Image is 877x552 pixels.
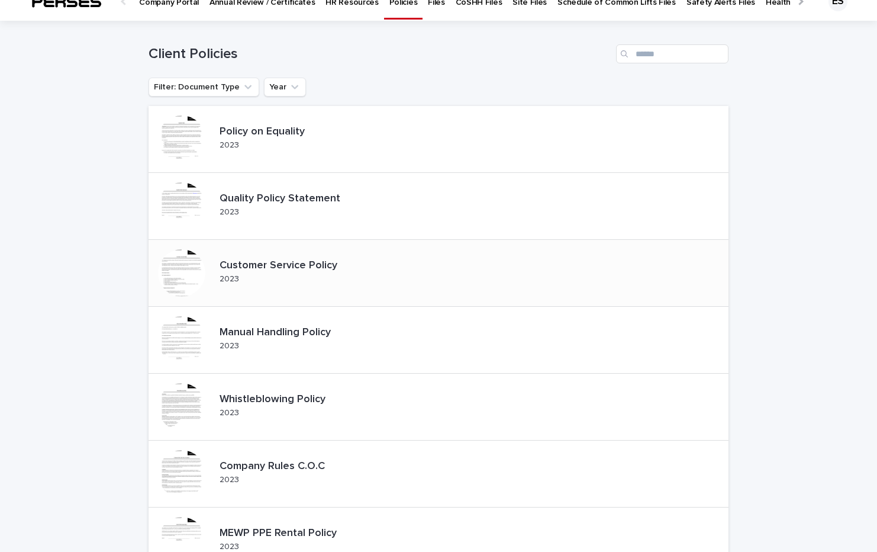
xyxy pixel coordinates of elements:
[220,126,324,139] p: Policy on Equality
[149,106,728,173] a: Policy on Equality2023
[220,460,344,473] p: Company Rules C.O.C
[220,542,239,552] p: 2023
[220,393,345,406] p: Whistleblowing Policy
[616,44,728,63] input: Search
[149,46,611,63] h1: Client Policies
[220,341,239,351] p: 2023
[220,274,239,284] p: 2023
[220,192,360,206] p: Quality Policy Statement
[149,441,728,508] a: Company Rules C.O.C2023
[264,78,306,97] button: Year
[149,173,728,240] a: Quality Policy Statement2023
[220,140,239,150] p: 2023
[220,326,350,339] p: Manual Handling Policy
[220,207,239,217] p: 2023
[220,259,357,272] p: Customer Service Policy
[220,408,239,418] p: 2023
[149,374,728,441] a: Whistleblowing Policy2023
[149,307,728,374] a: Manual Handling Policy2023
[149,78,259,97] button: Filter: Document Type
[220,475,239,485] p: 2023
[149,240,728,307] a: Customer Service Policy2023
[220,527,356,540] p: MEWP PPE Rental Policy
